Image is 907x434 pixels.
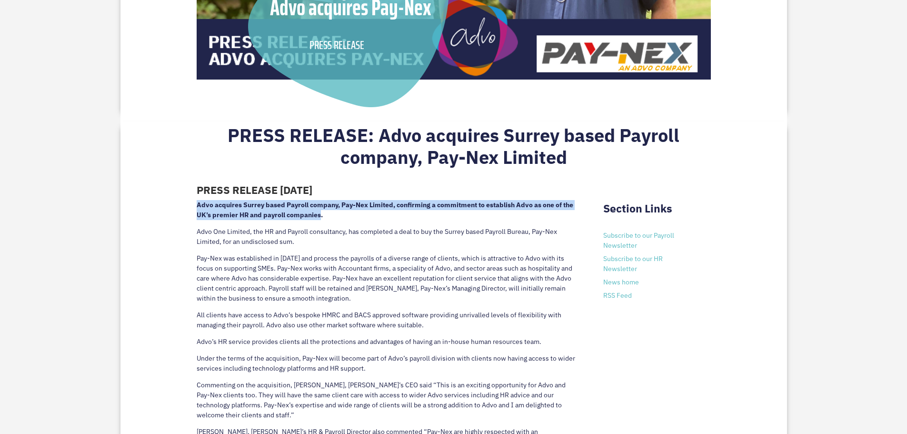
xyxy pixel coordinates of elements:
h2: Section Links [603,202,710,220]
a: Subscribe to our Payroll Newsletter [603,231,674,250]
strong: Advo acquires Surrey based Payroll company, Pay-Nex Limited, confirming a commitment to establish... [197,201,573,219]
p: Under the terms of the acquisition, Pay-Nex will become part of Advo’s payroll division with clie... [197,353,575,380]
a: News home [603,278,639,286]
p: Advo One Limited, the HR and Payroll consultancy, has completed a deal to buy the Surrey based Pa... [197,227,575,253]
a: Subscribe to our HR Newsletter [603,254,663,273]
h2: PRESS RELEASE: Advo acquires Surrey based Payroll company, Pay-Nex Limited [197,124,711,172]
p: Pay-Nex was established in [DATE] and process the payrolls of a diverse range of clients, which i... [197,253,575,310]
p: All clients have access to Advo’s bespoke HMRC and BACS approved software providing unrivalled le... [197,310,575,337]
p: Commenting on the acquisition, [PERSON_NAME], [PERSON_NAME]’s CEO said “This is an exciting oppor... [197,380,575,427]
div: PRESS RELEASE [309,36,412,54]
strong: PRESS RELEASE [DATE] [197,183,312,197]
a: RSS Feed [603,291,632,300]
p: Advo’s HR service provides clients all the protections and advantages of having an in-house human... [197,337,575,353]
